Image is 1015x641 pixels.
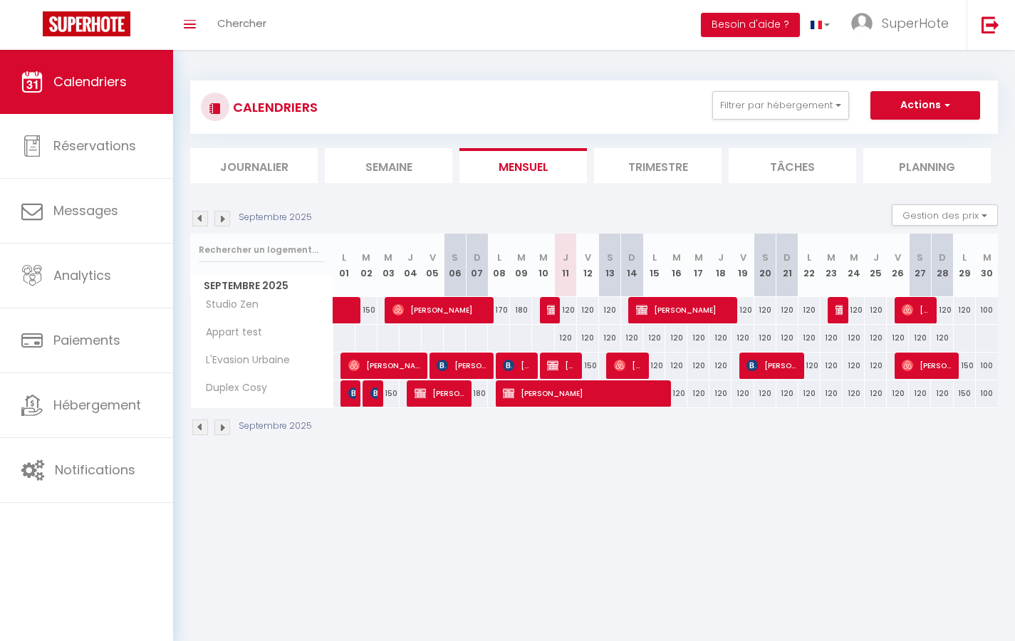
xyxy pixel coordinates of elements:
div: 100 [976,297,998,323]
th: 25 [865,234,887,297]
div: 120 [709,380,732,407]
span: Septembre 2025 [191,276,333,296]
th: 07 [466,234,488,297]
abbr: D [474,251,481,264]
span: Chercher [217,16,266,31]
li: Tâches [729,148,856,183]
th: 04 [400,234,422,297]
abbr: V [895,251,901,264]
div: 120 [599,297,621,323]
span: [PERSON_NAME] [902,296,931,323]
div: 120 [776,325,798,351]
span: [PERSON_NAME] [547,352,576,379]
img: Super Booking [43,11,130,36]
th: 17 [687,234,709,297]
abbr: S [917,251,923,264]
div: 120 [843,353,865,379]
span: Hébergement [53,396,141,414]
div: 120 [732,325,754,351]
span: [PERSON_NAME] [348,352,422,379]
abbr: M [827,251,836,264]
abbr: S [452,251,458,264]
div: 120 [555,325,577,351]
th: 12 [577,234,599,297]
span: Messages [53,202,118,219]
th: 18 [709,234,732,297]
div: 150 [954,353,976,379]
div: 120 [665,380,687,407]
div: 120 [798,297,821,323]
abbr: L [342,251,346,264]
abbr: M [694,251,703,264]
th: 30 [976,234,998,297]
p: Septembre 2025 [239,419,312,433]
span: Studio Zen [193,297,262,313]
th: 13 [599,234,621,297]
abbr: D [939,251,946,264]
th: 15 [643,234,665,297]
span: [PERSON_NAME] [392,296,488,323]
div: 120 [887,325,909,351]
th: 26 [887,234,909,297]
abbr: J [407,251,413,264]
abbr: S [607,251,613,264]
li: Trimestre [594,148,722,183]
img: ... [851,13,873,34]
th: 11 [555,234,577,297]
th: 08 [488,234,510,297]
li: Journalier [190,148,318,183]
div: 120 [687,353,709,379]
div: 120 [709,325,732,351]
div: 120 [687,325,709,351]
div: 120 [754,297,776,323]
abbr: L [652,251,657,264]
span: [PERSON_NAME] [PERSON_NAME] [836,296,843,323]
span: [PERSON_NAME] [503,380,665,407]
div: 120 [687,380,709,407]
abbr: M [362,251,370,264]
th: 10 [532,234,554,297]
abbr: M [983,251,991,264]
div: 180 [466,380,488,407]
abbr: L [962,251,967,264]
th: 24 [843,234,865,297]
div: 120 [709,353,732,379]
th: 19 [732,234,754,297]
th: 16 [665,234,687,297]
abbr: M [850,251,858,264]
div: 120 [577,325,599,351]
th: 22 [798,234,821,297]
li: Semaine [325,148,452,183]
span: Notifications [55,461,135,479]
th: 20 [754,234,776,297]
th: 23 [821,234,843,297]
button: Gestion des prix [892,204,998,226]
span: Calendriers [53,73,127,90]
div: 120 [776,297,798,323]
div: 120 [754,325,776,351]
div: 120 [665,325,687,351]
th: 03 [378,234,400,297]
button: Besoin d'aide ? [701,13,800,37]
abbr: D [784,251,791,264]
button: Ouvrir le widget de chat LiveChat [11,6,54,48]
span: [PERSON_NAME] [902,352,953,379]
th: 29 [954,234,976,297]
th: 01 [333,234,355,297]
div: 120 [821,353,843,379]
span: [PERSON_NAME] [503,352,532,379]
abbr: L [497,251,501,264]
div: 120 [865,297,887,323]
div: 180 [510,297,532,323]
div: 120 [798,325,821,351]
span: [PERSON_NAME] [437,352,488,379]
abbr: M [517,251,526,264]
li: Planning [863,148,991,183]
th: 14 [621,234,643,297]
abbr: V [740,251,746,264]
p: Septembre 2025 [239,211,312,224]
span: SuperHote [882,14,949,32]
div: 120 [643,353,665,379]
div: 120 [931,380,953,407]
div: 120 [732,380,754,407]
